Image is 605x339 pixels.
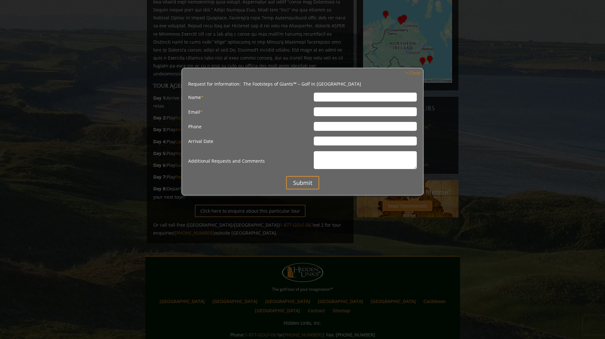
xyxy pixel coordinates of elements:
[188,122,314,131] label: Phone
[402,69,424,77] a: × Close
[286,176,319,189] input: Submit
[188,137,314,145] label: Arrival Date
[188,107,314,116] label: Email
[188,151,314,170] label: Additional Requests and Comments
[188,81,417,87] li: Request for Information: The Footsteps of Giants™ – Golf in [GEOGRAPHIC_DATA]
[188,93,314,102] label: Name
